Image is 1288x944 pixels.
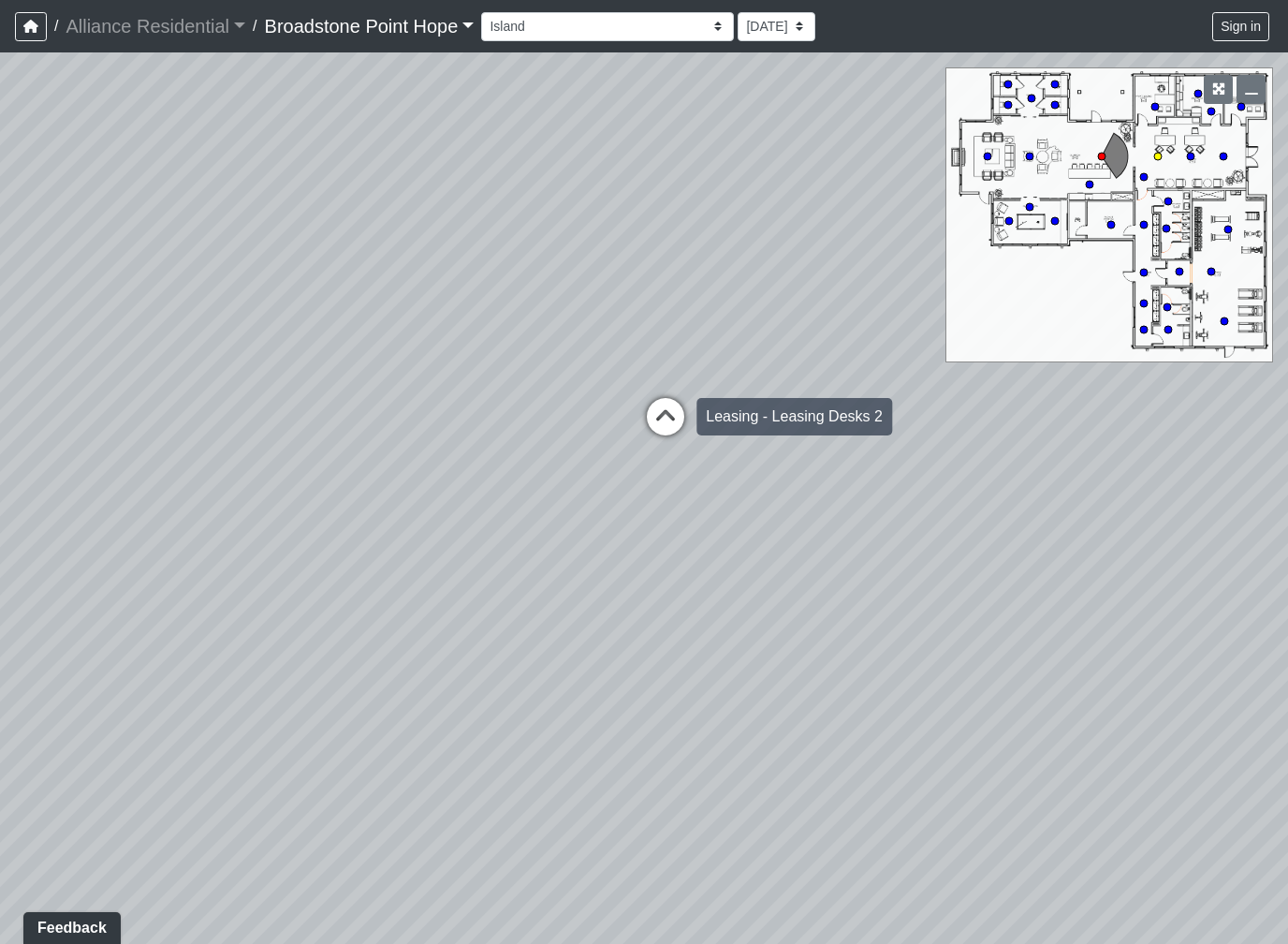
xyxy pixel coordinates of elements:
[14,907,130,944] iframe: Ybug feedback widget
[66,7,245,45] a: Alliance Residential
[245,7,264,45] span: /
[47,7,66,45] span: /
[1212,12,1269,41] button: Sign in
[265,7,475,45] a: Broadstone Point Hope
[696,398,892,435] div: Leasing - Leasing Desks 2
